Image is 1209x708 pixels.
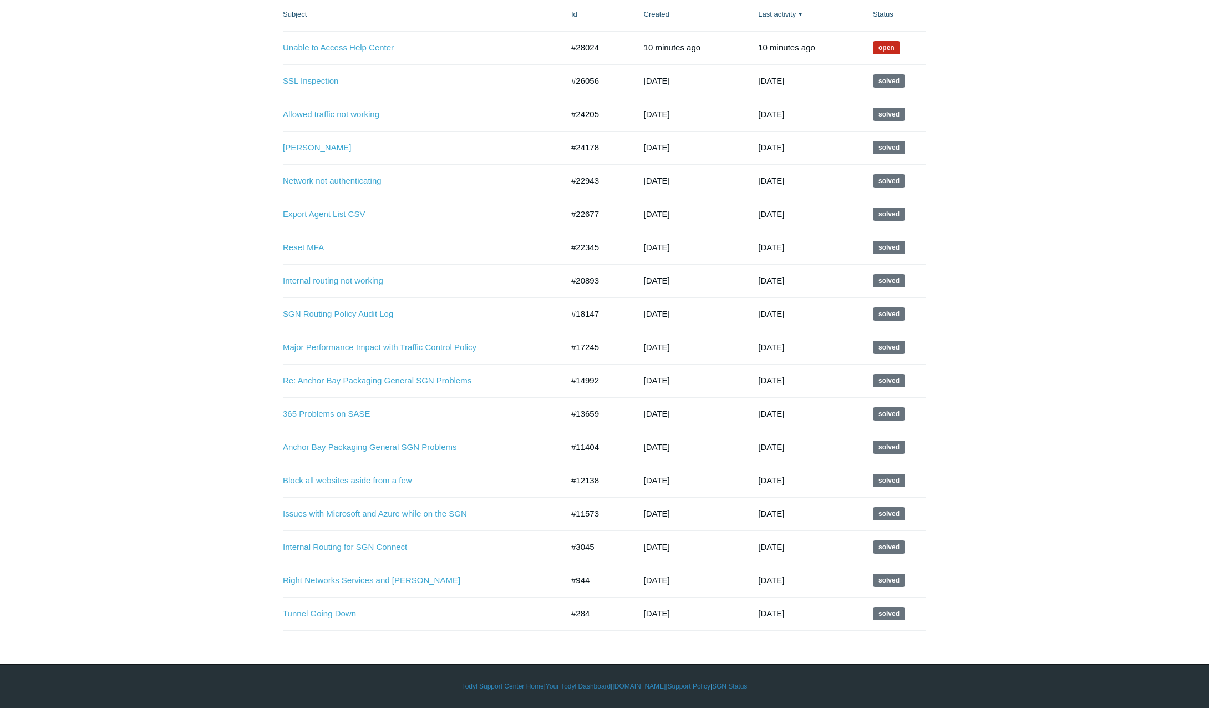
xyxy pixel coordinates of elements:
a: Issues with Microsoft and Azure while on the SGN [283,508,546,520]
a: Block all websites aside from a few [283,474,546,487]
a: Major Performance Impact with Traffic Control Policy [283,341,546,354]
a: Network not authenticating [283,175,546,188]
time: 03/17/2025, 17:02 [758,176,784,185]
time: 06/04/2024, 14:03 [644,309,670,318]
a: Internal Routing for SGN Connect [283,541,546,554]
a: Right Networks Services and [PERSON_NAME] [283,574,546,587]
time: 11/03/2023, 12:35 [644,409,670,418]
time: 09/09/2025, 15:47 [644,43,701,52]
td: #3045 [560,530,633,564]
td: #284 [560,597,633,630]
time: 10/03/2023, 18:02 [758,442,784,452]
time: 04/30/2025, 11:02 [758,143,784,152]
time: 04/23/2024, 13:23 [644,342,670,352]
time: 01/08/2021, 14:52 [644,575,670,585]
td: #17245 [560,331,633,364]
time: 07/01/2024, 18:02 [758,309,784,318]
a: Tunnel Going Down [283,608,546,620]
td: #12138 [560,464,633,497]
a: Support Policy [668,681,710,691]
a: SGN Status [712,681,747,691]
td: #11573 [560,497,633,530]
time: 05/18/2025, 20:01 [758,109,784,119]
time: 01/29/2025, 15:29 [644,209,670,219]
a: Reset MFA [283,241,546,254]
a: Last activity▼ [758,10,796,18]
span: This request has been solved [873,574,905,587]
time: 08/15/2023, 14:02 [758,509,784,518]
time: 02/18/2025, 17:03 [758,209,784,219]
time: 09/17/2020, 15:59 [644,609,670,618]
div: | | | | [283,681,926,691]
span: ▼ [797,10,803,18]
td: #24205 [560,98,633,131]
td: #22677 [560,198,633,231]
a: SGN Routing Policy Audit Log [283,308,546,321]
time: 04/11/2025, 11:53 [644,109,670,119]
time: 05/21/2024, 13:03 [758,342,784,352]
span: This request has been solved [873,341,905,354]
time: 07/09/2025, 15:18 [644,76,670,85]
a: Anchor Bay Packaging General SGN Problems [283,441,546,454]
time: 09/21/2020, 17:01 [758,609,784,618]
time: 01/22/2021, 17:01 [758,575,784,585]
span: This request has been solved [873,474,905,487]
time: 01/13/2025, 09:23 [644,242,670,252]
a: SSL Inspection [283,75,546,88]
span: This request has been solved [873,274,905,287]
td: #26056 [560,64,633,98]
time: 02/12/2025, 15:00 [644,176,670,185]
time: 04/10/2025, 10:35 [644,143,670,152]
td: #13659 [560,397,633,431]
time: 02/06/2024, 14:03 [758,376,784,385]
time: 08/17/2025, 14:02 [758,76,784,85]
span: This request has been solved [873,407,905,421]
time: 09/12/2023, 10:04 [758,476,784,485]
a: [DOMAIN_NAME] [612,681,666,691]
a: Your Todyl Dashboard [546,681,611,691]
a: [PERSON_NAME] [283,141,546,154]
a: Internal routing not working [283,275,546,287]
span: This request has been solved [873,241,905,254]
time: 07/19/2023, 12:20 [644,509,670,518]
span: This request has been solved [873,108,905,121]
span: This request has been solved [873,540,905,554]
td: #28024 [560,31,633,64]
a: Created [644,10,669,18]
a: Allowed traffic not working [283,108,546,121]
td: #24178 [560,131,633,164]
time: 11/11/2024, 14:02 [758,276,784,285]
time: 11/06/2021, 04:07 [758,542,784,552]
span: This request has been solved [873,208,905,221]
td: #14992 [560,364,633,397]
td: #18147 [560,297,633,331]
span: We are working on a response for you [873,41,900,54]
span: This request has been solved [873,307,905,321]
td: #944 [560,564,633,597]
a: Export Agent List CSV [283,208,546,221]
a: 365 Problems on SASE [283,408,546,421]
td: #20893 [560,264,633,297]
time: 02/02/2025, 11:02 [758,242,784,252]
time: 09/09/2025, 15:47 [758,43,815,52]
span: This request has been solved [873,441,905,454]
time: 01/09/2024, 12:54 [644,376,670,385]
td: #22345 [560,231,633,264]
td: #11404 [560,431,633,464]
time: 08/22/2023, 14:05 [644,476,670,485]
time: 11/30/2023, 15:03 [758,409,784,418]
time: 07/10/2023, 13:30 [644,442,670,452]
span: This request has been solved [873,374,905,387]
a: Re: Anchor Bay Packaging General SGN Problems [283,375,546,387]
a: Unable to Access Help Center [283,42,546,54]
span: This request has been solved [873,607,905,620]
a: Todyl Support Center Home [462,681,544,691]
span: This request has been solved [873,174,905,188]
time: 09/20/2021, 15:42 [644,542,670,552]
span: This request has been solved [873,141,905,154]
time: 10/22/2024, 14:12 [644,276,670,285]
span: This request has been solved [873,507,905,520]
td: #22943 [560,164,633,198]
span: This request has been solved [873,74,905,88]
